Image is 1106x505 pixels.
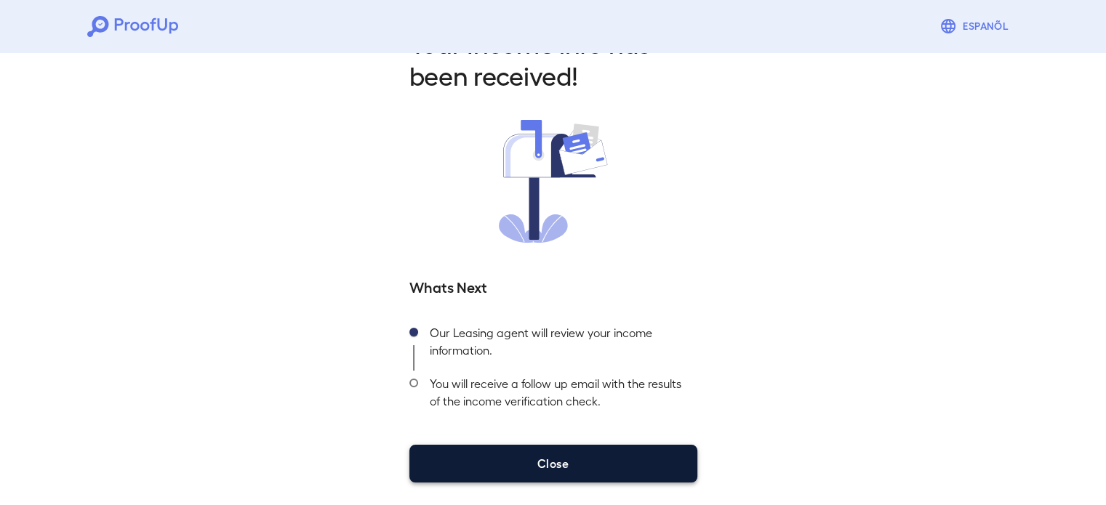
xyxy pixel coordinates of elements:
[934,12,1019,41] button: Espanõl
[418,320,697,371] div: Our Leasing agent will review your income information.
[409,27,697,91] h2: Your Income info has been received!
[499,120,608,243] img: received.svg
[409,445,697,482] button: Close
[409,276,697,296] h5: Whats Next
[418,371,697,421] div: You will receive a follow up email with the results of the income verification check.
